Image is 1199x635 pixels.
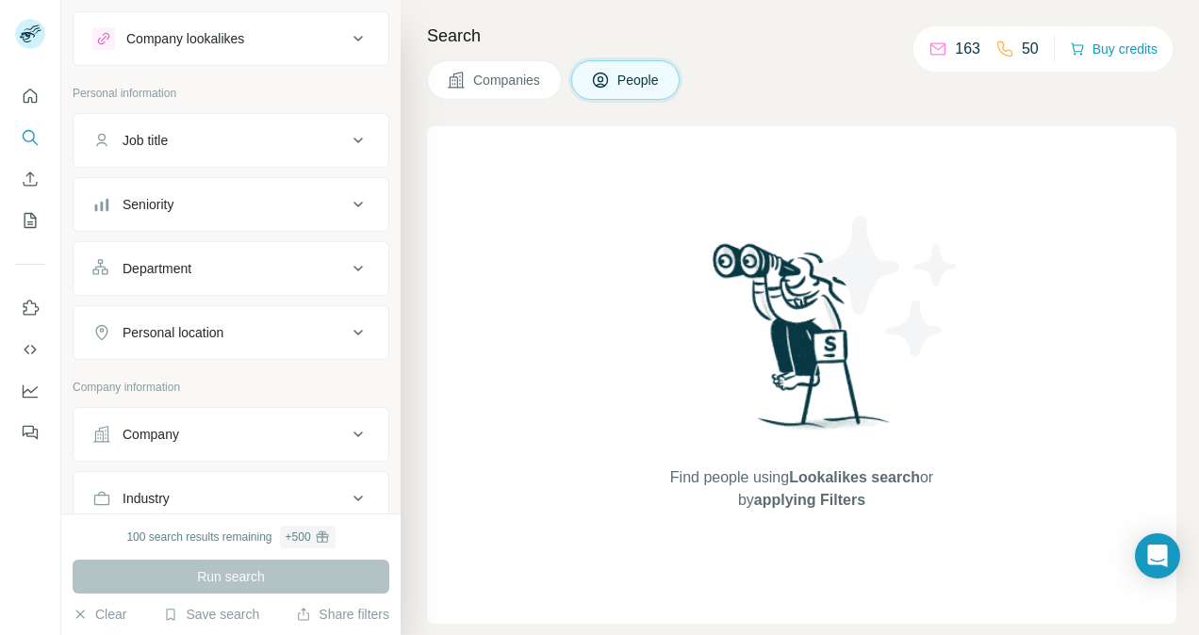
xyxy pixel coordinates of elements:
[1135,533,1180,578] div: Open Intercom Messenger
[74,16,388,61] button: Company lookalikes
[74,182,388,227] button: Seniority
[15,374,45,408] button: Dashboard
[286,529,311,545] div: + 500
[955,38,980,60] p: 163
[617,71,661,90] span: People
[1070,36,1158,62] button: Buy credits
[473,71,542,90] span: Companies
[126,526,335,548] div: 100 search results remaining
[163,605,259,624] button: Save search
[427,23,1176,49] h4: Search
[15,415,45,449] button: Feedback
[15,79,45,113] button: Quick start
[789,469,920,485] span: Lookalikes search
[74,246,388,291] button: Department
[754,492,865,508] span: applying Filters
[123,131,168,150] div: Job title
[15,333,45,366] button: Use Surfe API
[74,118,388,163] button: Job title
[123,323,223,342] div: Personal location
[650,466,952,512] span: Find people using or by
[73,85,389,102] p: Personal information
[126,29,244,48] div: Company lookalikes
[74,412,388,457] button: Company
[123,489,170,508] div: Industry
[15,291,45,325] button: Use Surfe on LinkedIn
[123,425,179,444] div: Company
[73,379,389,396] p: Company information
[296,605,389,624] button: Share filters
[704,238,900,448] img: Surfe Illustration - Woman searching with binoculars
[74,476,388,521] button: Industry
[15,204,45,237] button: My lists
[15,121,45,155] button: Search
[1022,38,1039,60] p: 50
[74,310,388,355] button: Personal location
[73,605,126,624] button: Clear
[123,195,173,214] div: Seniority
[15,162,45,196] button: Enrich CSV
[802,202,972,371] img: Surfe Illustration - Stars
[123,259,191,278] div: Department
